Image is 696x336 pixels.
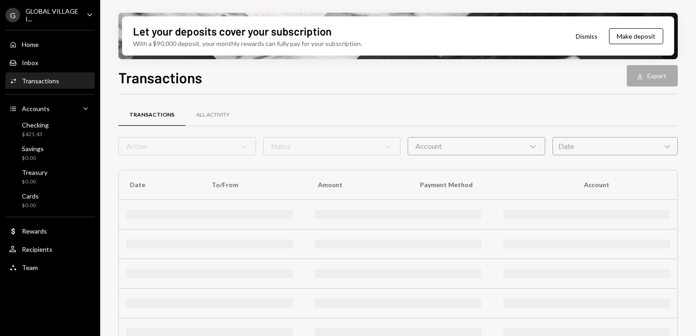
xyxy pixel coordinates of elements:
div: $421.43 [22,131,49,138]
div: Let your deposits cover your subscription [133,24,332,39]
div: Checking [22,121,49,129]
div: Recipients [22,245,52,253]
a: Team [5,259,95,275]
div: Savings [22,145,44,153]
a: Savings$0.00 [5,142,95,164]
th: To/From [201,170,307,199]
div: Accounts [22,105,50,112]
th: Amount [307,170,409,199]
div: Rewards [22,227,47,235]
a: Home [5,36,95,52]
div: Date [553,137,678,155]
a: Accounts [5,100,95,117]
a: Rewards [5,223,95,239]
div: Home [22,41,39,48]
a: All Activity [185,103,241,127]
div: GLOBAL VILLAGE I... [26,7,79,23]
div: Transactions [129,111,174,119]
a: Inbox [5,54,95,71]
button: Dismiss [564,25,609,47]
div: With a $90,000 deposit, your monthly rewards can fully pay for your subscription. [133,39,362,48]
th: Payment Method [409,170,573,199]
th: Account [573,170,677,199]
th: Date [119,170,201,199]
div: All Activity [196,111,230,119]
a: Recipients [5,241,95,257]
a: Transactions [118,103,185,127]
div: Team [22,264,38,271]
div: Treasury [22,168,47,176]
div: Transactions [22,77,59,85]
div: $0.00 [22,178,47,186]
div: Inbox [22,59,38,66]
div: $0.00 [22,154,44,162]
div: Account [408,137,545,155]
div: Cards [22,192,39,200]
a: Checking$421.43 [5,118,95,140]
a: Treasury$0.00 [5,166,95,188]
a: Transactions [5,72,95,89]
div: G [5,8,20,22]
h1: Transactions [118,68,202,87]
div: $0.00 [22,202,39,209]
button: Make deposit [609,28,663,44]
a: Cards$0.00 [5,189,95,211]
